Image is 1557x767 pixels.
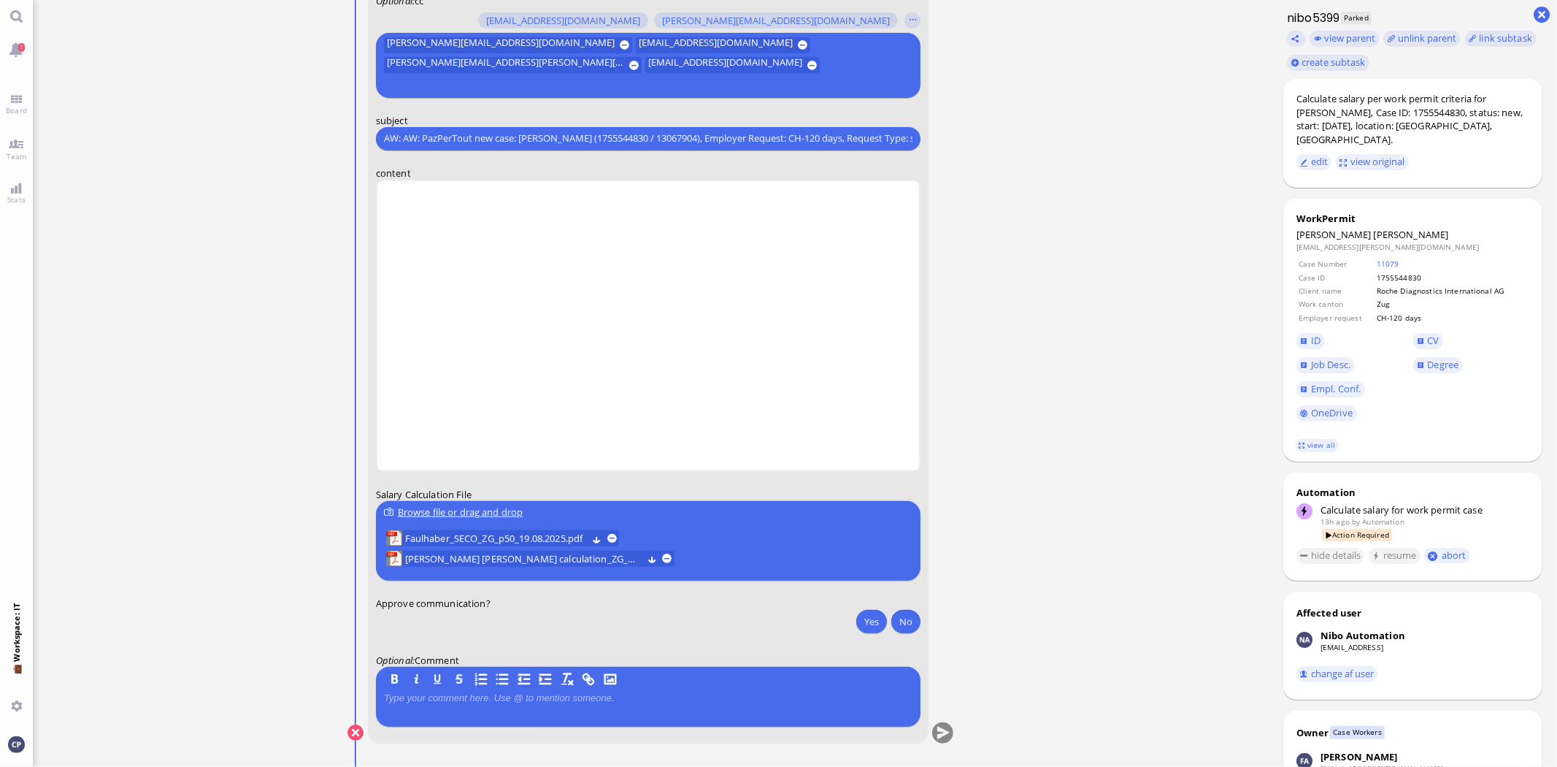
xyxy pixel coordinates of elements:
[384,57,642,73] button: [PERSON_NAME][EMAIL_ADDRESS][PERSON_NAME][DOMAIN_NAME]
[404,551,642,567] a: View FAULHABER Timo_salary calculation_ZG_08.2025.pdf
[645,57,820,73] button: [EMAIL_ADDRESS][DOMAIN_NAME]
[415,654,459,667] span: Comment
[1296,548,1365,564] button: hide details
[1283,9,1340,26] h1: nibo5399
[1296,381,1365,397] a: Empl. Conf.
[386,57,623,73] span: [PERSON_NAME][EMAIL_ADDRESS][PERSON_NAME][DOMAIN_NAME]
[1296,439,1338,451] a: view all
[636,37,810,53] button: [EMAIL_ADDRESS][DOMAIN_NAME]
[1320,503,1529,516] div: Calculate salary for work permit case
[1374,228,1449,241] span: [PERSON_NAME]
[1320,750,1398,763] div: [PERSON_NAME]
[429,671,445,687] button: U
[376,488,472,501] span: Salary Calculation File
[1296,212,1529,225] div: WorkPermit
[1296,405,1357,421] a: OneDrive
[1320,642,1383,652] a: [EMAIL_ADDRESS]
[1413,333,1444,349] a: CV
[1296,357,1355,373] a: Job Desc.
[661,15,889,27] span: [PERSON_NAME][EMAIL_ADDRESS][DOMAIN_NAME]
[647,554,657,563] button: Download FAULHABER Timo_salary calculation_ZG_08.2025.pdf
[376,114,408,127] span: subject
[1465,31,1537,47] task-group-action-menu: link subtask
[1413,357,1463,373] a: Degree
[653,12,897,28] button: [PERSON_NAME][EMAIL_ADDRESS][DOMAIN_NAME]
[1376,285,1528,297] td: Roche Diagnostics International AG
[376,597,491,610] span: Approve communication?
[1480,31,1533,45] span: link subtask
[1298,272,1375,283] td: Case ID
[856,610,887,633] button: Yes
[451,671,467,687] button: S
[1310,31,1380,47] button: view parent
[1330,726,1385,739] span: Case Workers
[478,12,648,28] button: [EMAIL_ADDRESS][DOMAIN_NAME]
[384,37,632,53] button: [PERSON_NAME][EMAIL_ADDRESS][DOMAIN_NAME]
[347,725,364,741] button: Cancel
[377,183,919,470] iframe: Rich Text Area
[3,151,31,161] span: Team
[1363,516,1404,527] span: automation@bluelakelegal.com
[2,105,31,115] span: Board
[1376,298,1528,310] td: Zug
[1298,258,1375,270] td: Case Number
[386,37,614,53] span: [PERSON_NAME][EMAIL_ADDRESS][DOMAIN_NAME]
[639,37,793,53] span: [EMAIL_ADDRESS][DOMAIN_NAME]
[1322,529,1393,541] span: Action Required
[385,530,401,546] img: Faulhaber_SECO_ZG_p50_19.08.2025.pdf
[1296,92,1529,146] div: Calculate salary per work permit criteria for [PERSON_NAME], Case ID: 1755544830, status: new, st...
[1311,334,1320,347] span: ID
[1377,259,1399,269] a: 11079
[1298,285,1375,297] td: Client name
[1428,358,1459,371] span: Degree
[1352,516,1360,527] span: by
[1336,154,1409,170] button: view original
[385,551,401,567] img: FAULHABER Timo_salary calculation_ZG_08.2025.pdf
[404,551,642,567] span: [PERSON_NAME] [PERSON_NAME] calculation_ZG_08.2025.pdf
[1311,358,1350,371] span: Job Desc.
[1298,298,1375,310] td: Work canton
[607,534,616,543] button: remove
[1341,12,1372,24] span: Parked
[1428,334,1439,347] span: CV
[1296,632,1312,648] img: Nibo Automation
[385,551,674,567] lob-view: FAULHABER Timo_salary calculation_ZG_08.2025.pdf
[1296,242,1529,252] dd: [EMAIL_ADDRESS][PERSON_NAME][DOMAIN_NAME]
[592,534,601,543] button: Download Faulhaber_SECO_ZG_p50_19.08.2025.pdf
[1287,55,1369,71] button: create subtask
[1369,548,1420,564] button: resume
[376,654,415,667] em: :
[1296,486,1529,499] div: Automation
[1296,666,1378,682] button: change af user
[662,554,672,563] button: remove
[1424,548,1470,563] button: abort
[385,530,619,546] lob-view: Faulhaber_SECO_ZG_p50_19.08.2025.pdf
[386,671,402,687] button: B
[891,610,920,633] button: No
[1296,726,1329,739] div: Owner
[1296,333,1325,349] a: ID
[1320,629,1405,642] div: Nibo Automation
[1296,154,1332,170] button: edit
[486,15,640,27] span: [EMAIL_ADDRESS][DOMAIN_NAME]
[4,194,29,205] span: Stats
[648,57,802,73] span: [EMAIL_ADDRESS][DOMAIN_NAME]
[1298,312,1375,324] td: Employer request
[1383,31,1461,47] button: unlink parent
[376,654,412,667] span: Optional
[384,505,912,520] div: Browse file or drag and drop
[11,662,22,695] span: 💼 Workspace: IT
[376,167,411,180] span: content
[8,736,24,752] img: You
[404,530,586,546] a: View Faulhaber_SECO_ZG_p50_19.08.2025.pdf
[1376,312,1528,324] td: CH-120 days
[1320,516,1350,527] span: 13h ago
[18,43,25,52] span: 1
[1376,272,1528,283] td: 1755544830
[1287,31,1306,47] button: Copy ticket nibo5399 link to clipboard
[1311,382,1361,395] span: Empl. Conf.
[1296,606,1362,619] div: Affected user
[404,530,586,546] span: Faulhaber_SECO_ZG_p50_19.08.2025.pdf
[1296,228,1372,241] span: [PERSON_NAME]
[408,671,424,687] button: I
